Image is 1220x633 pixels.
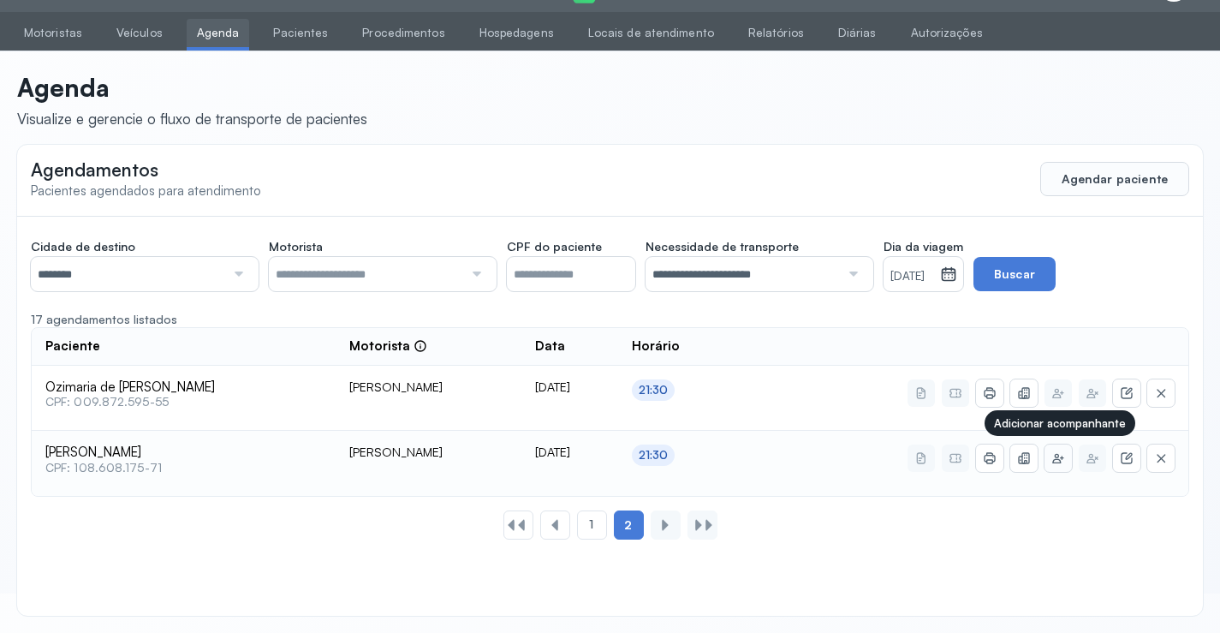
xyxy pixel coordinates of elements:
[45,461,322,475] span: CPF: 108.608.175-71
[469,19,564,47] a: Hospedagens
[14,19,92,47] a: Motoristas
[828,19,887,47] a: Diárias
[632,338,680,355] span: Horário
[187,19,250,47] a: Agenda
[45,395,322,409] span: CPF: 009.872.595-55
[352,19,455,47] a: Procedimentos
[507,239,602,254] span: CPF do paciente
[349,445,508,460] div: [PERSON_NAME]
[106,19,173,47] a: Veículos
[973,257,1056,291] button: Buscar
[17,72,367,103] p: Agenda
[535,379,604,395] div: [DATE]
[589,517,593,532] span: 1
[17,110,367,128] div: Visualize e gerencie o fluxo de transporte de pacientes
[263,19,338,47] a: Pacientes
[624,517,632,533] span: 2
[31,239,135,254] span: Cidade de destino
[269,239,323,254] span: Motorista
[31,158,158,181] span: Agendamentos
[31,182,261,199] span: Pacientes agendados para atendimento
[890,268,933,285] small: [DATE]
[535,445,604,460] div: [DATE]
[349,379,508,395] div: [PERSON_NAME]
[535,338,565,355] span: Data
[1040,162,1189,196] button: Agendar paciente
[639,383,669,397] div: 21:30
[901,19,993,47] a: Autorizações
[738,19,814,47] a: Relatórios
[884,239,963,254] span: Dia da viagem
[45,445,322,461] span: [PERSON_NAME]
[646,239,799,254] span: Necessidade de transporte
[45,379,322,396] span: Ozimaria de [PERSON_NAME]
[639,448,669,463] div: 21:30
[349,338,427,355] div: Motorista
[45,338,100,355] span: Paciente
[578,19,724,47] a: Locais de atendimento
[31,312,1189,327] div: 17 agendamentos listados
